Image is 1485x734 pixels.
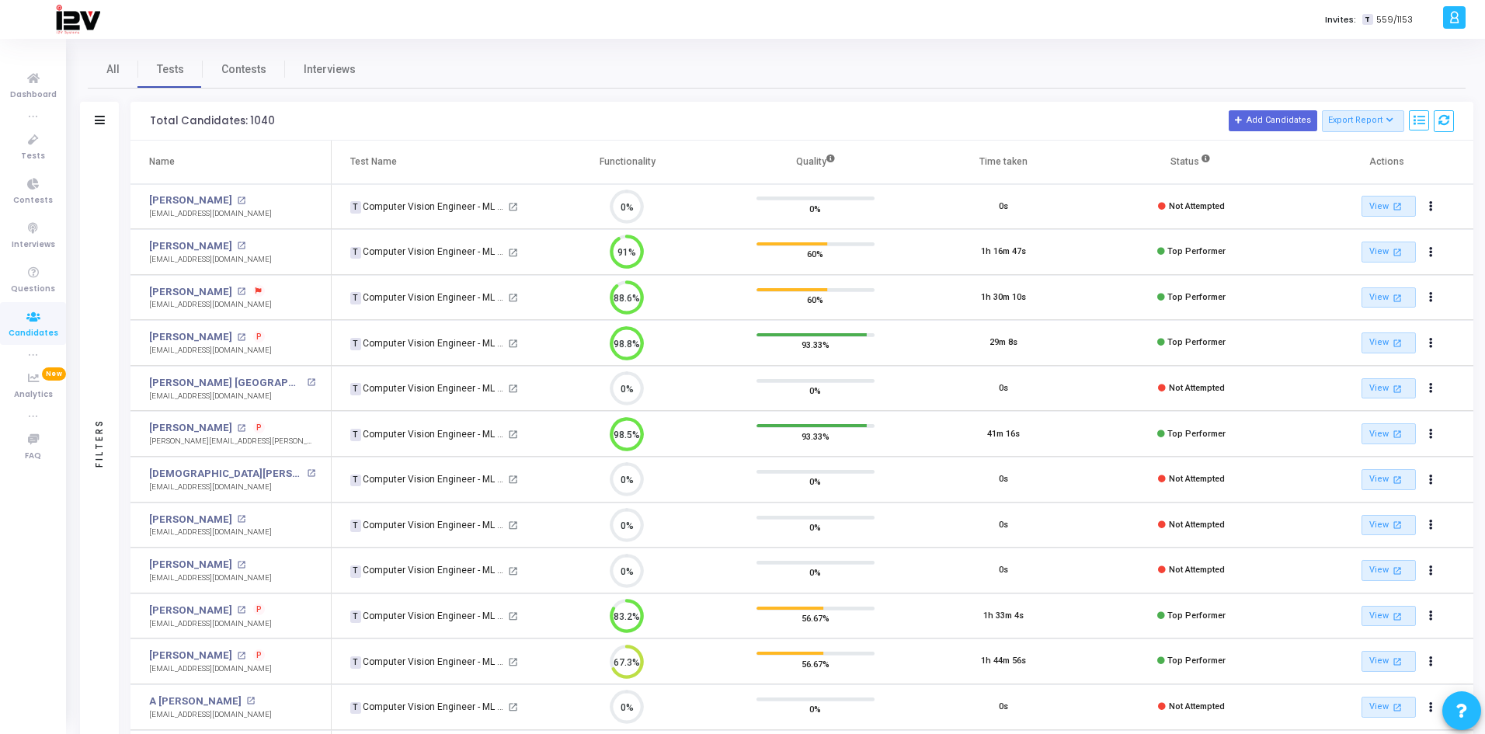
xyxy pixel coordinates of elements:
[534,141,722,184] th: Functionality
[1362,332,1416,353] a: View
[237,606,245,614] mat-icon: open_in_new
[1167,337,1226,347] span: Top Performer
[350,520,360,532] span: T
[1362,515,1416,536] a: View
[1169,474,1225,484] span: Not Attempted
[350,518,505,532] div: Computer Vision Engineer - ML (2)
[256,422,262,434] span: P
[1285,141,1473,184] th: Actions
[1325,13,1356,26] label: Invites:
[508,339,518,349] mat-icon: open_in_new
[10,89,57,102] span: Dashboard
[92,357,106,528] div: Filters
[1391,382,1404,395] mat-icon: open_in_new
[149,709,272,721] div: [EMAIL_ADDRESS][DOMAIN_NAME]
[149,482,315,493] div: [EMAIL_ADDRESS][DOMAIN_NAME]
[1169,520,1225,530] span: Not Attempted
[350,611,360,623] span: T
[106,61,120,78] span: All
[809,520,821,535] span: 0%
[1362,196,1416,217] a: View
[149,193,232,208] a: [PERSON_NAME]
[350,702,360,715] span: T
[350,336,505,350] div: Computer Vision Engineer - ML (2)
[350,565,360,578] span: T
[508,248,518,258] mat-icon: open_in_new
[149,254,272,266] div: [EMAIL_ADDRESS][DOMAIN_NAME]
[256,649,262,662] span: P
[149,329,232,345] a: [PERSON_NAME]
[809,701,821,717] span: 0%
[999,701,1008,714] div: 0s
[1362,287,1416,308] a: View
[237,287,245,296] mat-icon: open_in_new
[256,331,262,343] span: P
[237,242,245,250] mat-icon: open_in_new
[350,383,360,395] span: T
[809,383,821,398] span: 0%
[237,515,245,524] mat-icon: open_in_new
[350,655,505,669] div: Computer Vision Engineer - ML (2)
[25,450,41,463] span: FAQ
[9,327,58,340] span: Candidates
[350,563,505,577] div: Computer Vision Engineer - ML (2)
[304,61,356,78] span: Interviews
[332,141,533,184] th: Test Name
[149,572,272,584] div: [EMAIL_ADDRESS][DOMAIN_NAME]
[1169,701,1225,711] span: Not Attempted
[246,697,255,705] mat-icon: open_in_new
[1169,383,1225,393] span: Not Attempted
[350,475,360,487] span: T
[350,338,360,350] span: T
[1391,291,1404,304] mat-icon: open_in_new
[807,246,823,262] span: 60%
[149,208,272,220] div: [EMAIL_ADDRESS][DOMAIN_NAME]
[149,694,242,709] a: A [PERSON_NAME]
[508,475,518,485] mat-icon: open_in_new
[1376,13,1413,26] span: 559/1153
[149,375,303,391] a: [PERSON_NAME] [GEOGRAPHIC_DATA]
[1391,200,1404,213] mat-icon: open_in_new
[21,150,45,163] span: Tests
[1420,196,1442,217] button: Actions
[350,200,505,214] div: Computer Vision Engineer - ML (2)
[350,609,505,623] div: Computer Vision Engineer - ML (2)
[1420,377,1442,399] button: Actions
[149,648,232,663] a: [PERSON_NAME]
[350,290,505,304] div: Computer Vision Engineer - ML (2)
[1167,292,1226,302] span: Top Performer
[1420,514,1442,536] button: Actions
[1362,606,1416,627] a: View
[307,469,315,478] mat-icon: open_in_new
[1362,697,1416,718] a: View
[157,61,184,78] span: Tests
[350,656,360,669] span: T
[55,4,100,35] img: logo
[1169,201,1225,211] span: Not Attempted
[1229,110,1317,130] button: Add Candidates
[722,141,909,184] th: Quality
[350,292,360,304] span: T
[809,474,821,489] span: 0%
[999,200,1008,214] div: 0s
[508,293,518,303] mat-icon: open_in_new
[1391,245,1404,259] mat-icon: open_in_new
[1167,656,1226,666] span: Top Performer
[1362,469,1416,490] a: View
[149,436,315,447] div: [PERSON_NAME][EMAIL_ADDRESS][PERSON_NAME][DOMAIN_NAME]
[1420,697,1442,718] button: Actions
[807,292,823,308] span: 60%
[149,420,232,436] a: [PERSON_NAME]
[149,663,272,675] div: [EMAIL_ADDRESS][DOMAIN_NAME]
[1391,336,1404,350] mat-icon: open_in_new
[1420,332,1442,354] button: Actions
[237,652,245,660] mat-icon: open_in_new
[989,336,1017,350] div: 29m 8s
[149,527,272,538] div: [EMAIL_ADDRESS][DOMAIN_NAME]
[350,201,360,214] span: T
[149,391,315,402] div: [EMAIL_ADDRESS][DOMAIN_NAME]
[1362,14,1372,26] span: T
[1322,110,1405,132] button: Export Report
[149,153,175,170] div: Name
[350,429,360,441] span: T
